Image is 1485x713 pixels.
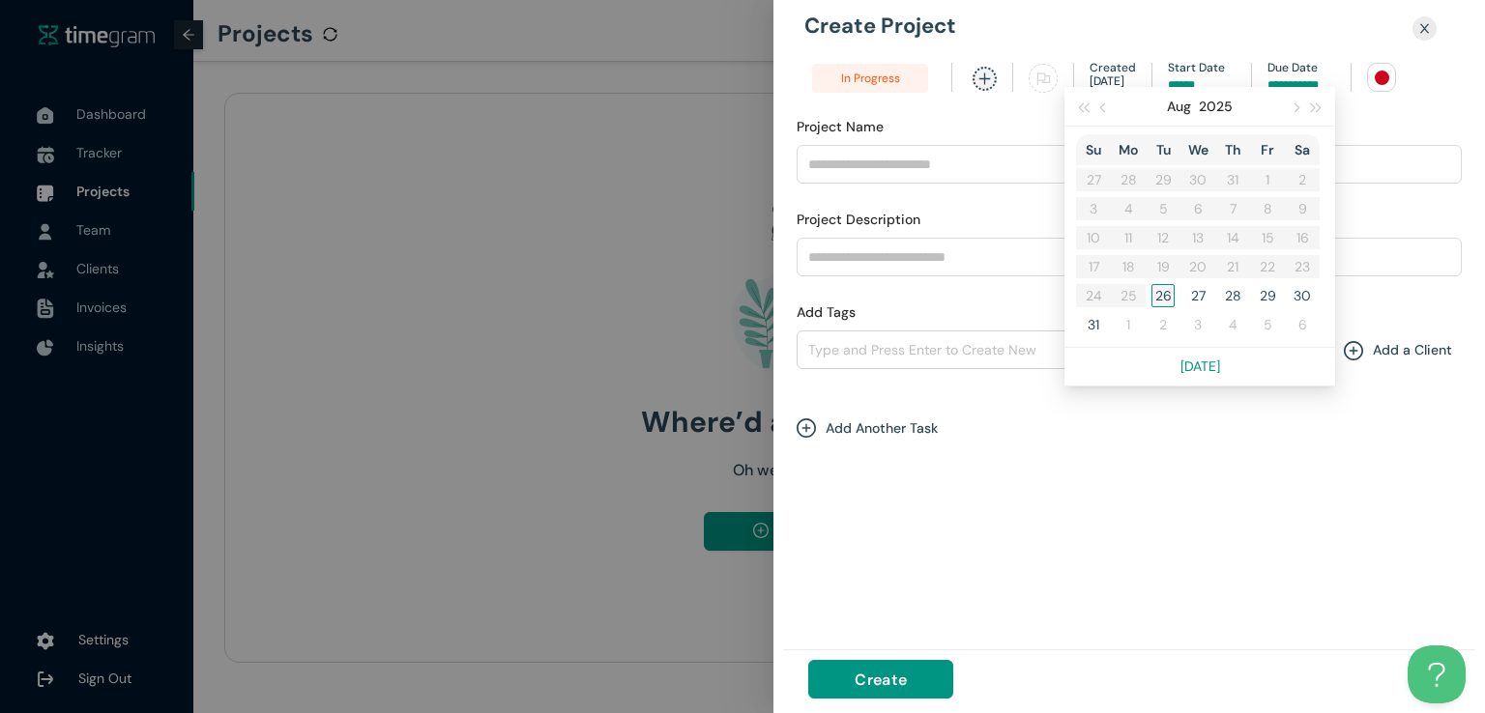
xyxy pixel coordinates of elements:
div: 2 [1151,313,1175,336]
span: plus-circle [1344,341,1373,360]
div: 4 [1221,313,1244,336]
h1: [DATE] [1090,72,1136,91]
div: 28 [1221,284,1244,307]
td: 2025-08-27 [1180,281,1215,310]
label: Project Description [797,210,920,230]
div: plus-circleAdd Another Task [797,417,938,439]
div: 31 [1082,313,1105,336]
th: Su [1076,134,1111,165]
td: 2025-09-03 [1180,310,1215,339]
th: Sa [1285,134,1320,165]
button: 2025 [1199,87,1233,126]
span: close [1418,22,1431,35]
iframe: Toggle Customer Support [1408,645,1466,703]
button: Create [808,660,953,699]
span: flag [1029,64,1058,93]
th: We [1180,134,1215,165]
td: 2025-09-02 [1146,310,1180,339]
div: 29 [1256,284,1279,307]
div: 3 [1186,313,1209,336]
button: Close [1407,15,1442,42]
td: 2025-09-01 [1111,310,1146,339]
div: 5 [1256,313,1279,336]
td: 2025-08-28 [1215,281,1250,310]
div: plus-circleAdd a Client [1344,339,1452,367]
td: 2025-09-04 [1215,310,1250,339]
div: 30 [1291,284,1314,307]
span: plus [973,67,997,91]
span: In Progress [812,64,928,93]
h1: Start Date [1168,63,1236,72]
label: Add Tags [797,302,856,323]
th: Mo [1111,134,1146,165]
input: Add Tags [808,338,812,361]
span: plus-circle [797,418,826,438]
td: 2025-08-31 [1076,310,1111,339]
td: 2025-08-26 [1146,281,1180,310]
h1: Due Date [1267,63,1335,72]
input: Project Name [797,145,1462,184]
th: Fr [1250,134,1285,165]
label: Project Name [797,117,884,137]
div: 1 [1117,313,1140,336]
a: [DATE] [1180,357,1220,375]
th: Th [1215,134,1250,165]
h1: Created [1090,63,1136,72]
td: 2025-08-30 [1285,281,1320,310]
span: Create [855,668,907,692]
div: 26 [1151,284,1175,307]
td: 2025-09-06 [1285,310,1320,339]
div: 6 [1291,313,1314,336]
h1: Add a Client [1373,339,1452,360]
h1: Create Project [804,15,1454,37]
td: 2025-09-05 [1250,310,1285,339]
button: Aug [1167,87,1191,126]
input: Project Description [797,238,1462,276]
td: 2025-08-29 [1250,281,1285,310]
div: 27 [1186,284,1209,307]
th: Tu [1146,134,1180,165]
h1: Add Another Task [826,417,938,439]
